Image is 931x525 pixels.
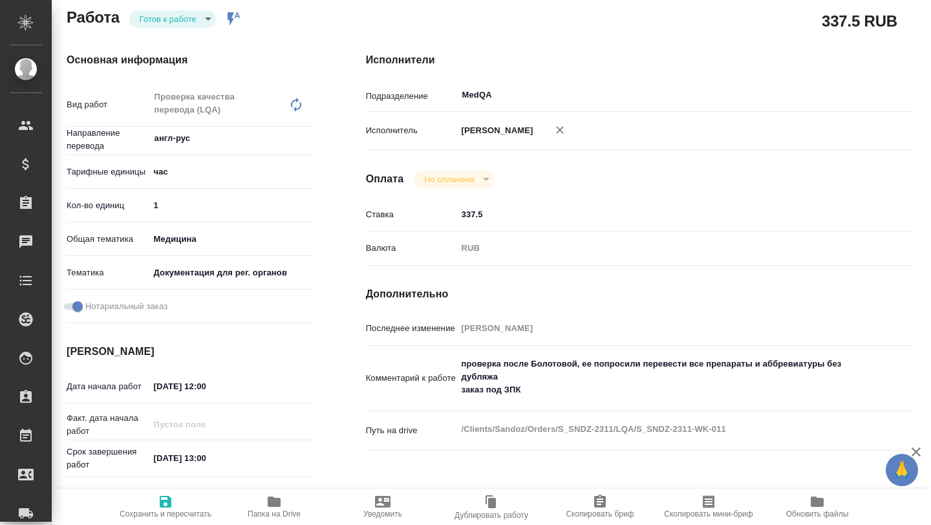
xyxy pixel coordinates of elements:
[366,242,457,255] p: Валюта
[891,456,913,484] span: 🙏
[366,322,457,335] p: Последнее изменение
[149,262,314,284] div: Документация для рег. органов
[149,415,262,434] input: Пустое поле
[67,412,149,438] p: Факт. дата начала работ
[149,196,314,215] input: ✎ Введи что-нибудь
[67,233,149,246] p: Общая тематика
[149,449,262,467] input: ✎ Введи что-нибудь
[67,52,314,68] h4: Основная информация
[366,90,457,103] p: Подразделение
[67,344,314,359] h4: [PERSON_NAME]
[414,171,493,188] div: Готов к работе
[366,171,404,187] h4: Оплата
[786,509,849,519] span: Обновить файлы
[366,424,457,437] p: Путь на drive
[457,418,867,440] textarea: /Clients/Sandoz/Orders/S_SNDZ-2311/LQA/S_SNDZ-2311-WK-011
[248,509,301,519] span: Папка на Drive
[546,489,654,525] button: Скопировать бриф
[455,511,528,520] span: Дублировать работу
[129,10,216,28] div: Готов к работе
[67,127,149,153] p: Направление перевода
[366,372,457,385] p: Комментарий к работе
[457,205,867,224] input: ✎ Введи что-нибудь
[149,228,314,250] div: Медицина
[457,237,867,259] div: RUB
[566,509,634,519] span: Скопировать бриф
[822,10,897,32] h2: 337.5 RUB
[437,489,546,525] button: Дублировать работу
[67,5,120,28] h2: Работа
[366,286,912,302] h4: Дополнительно
[136,14,200,25] button: Готов к работе
[363,509,402,519] span: Уведомить
[366,52,912,68] h4: Исполнители
[664,509,753,519] span: Скопировать мини-бриф
[67,380,149,393] p: Дата начала работ
[67,166,149,178] p: Тарифные единицы
[457,353,867,401] textarea: проверка после Болотовой, ее попросили перевести все препараты и аббревиатуры без дубляжа заказ п...
[149,377,262,396] input: ✎ Введи что-нибудь
[546,116,574,144] button: Удалить исполнителя
[886,454,918,486] button: 🙏
[654,489,763,525] button: Скопировать мини-бриф
[366,124,457,137] p: Исполнитель
[111,489,220,525] button: Сохранить и пересчитать
[85,300,167,313] span: Нотариальный заказ
[457,319,867,337] input: Пустое поле
[860,94,862,96] button: Open
[149,161,314,183] div: час
[763,489,872,525] button: Обновить файлы
[420,174,478,185] button: Не оплачена
[366,208,457,221] p: Ставка
[220,489,328,525] button: Папка на Drive
[67,98,149,111] p: Вид работ
[328,489,437,525] button: Уведомить
[67,266,149,279] p: Тематика
[120,509,211,519] span: Сохранить и пересчитать
[67,445,149,471] p: Срок завершения работ
[67,199,149,212] p: Кол-во единиц
[457,124,533,137] p: [PERSON_NAME]
[307,137,310,140] button: Open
